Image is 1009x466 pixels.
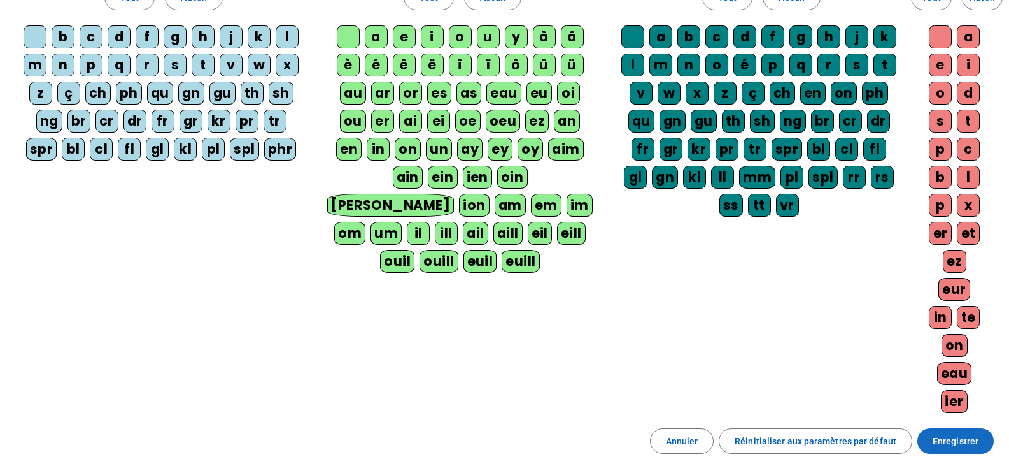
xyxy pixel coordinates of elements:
div: spr [772,138,803,161]
div: l [957,166,980,189]
div: spl [808,166,838,189]
div: b [677,25,700,48]
div: spl [230,138,259,161]
div: gr [180,110,202,133]
div: es [427,82,451,105]
div: f [761,25,784,48]
div: ç [742,82,765,105]
div: t [957,110,980,133]
div: om [334,222,365,245]
div: tr [264,110,286,133]
div: é [365,54,388,76]
div: fl [863,138,886,161]
div: gl [624,166,647,189]
div: ail [463,222,488,245]
div: d [108,25,131,48]
div: ll [711,166,734,189]
div: y [505,25,528,48]
div: dr [867,110,890,133]
div: en [800,82,826,105]
div: eau [486,82,521,105]
div: ch [770,82,795,105]
div: c [80,25,102,48]
div: br [67,110,90,133]
div: kl [174,138,197,161]
div: v [630,82,653,105]
div: o [449,25,472,48]
div: as [456,82,481,105]
div: cr [839,110,862,133]
div: ier [941,390,968,413]
div: gr [660,138,682,161]
div: ar [371,82,394,105]
div: eill [557,222,586,245]
div: è [337,54,360,76]
div: r [136,54,159,76]
div: ion [459,194,490,217]
div: a [365,25,388,48]
div: b [929,166,952,189]
div: th [722,110,745,133]
div: er [929,222,952,245]
div: p [761,54,784,76]
div: d [957,82,980,105]
div: û [533,54,556,76]
div: k [248,25,271,48]
div: f [136,25,159,48]
div: î [449,54,472,76]
div: kr [688,138,710,161]
div: w [658,82,681,105]
div: p [929,138,952,161]
div: kl [683,166,706,189]
div: ch [85,82,111,105]
div: ng [36,110,62,133]
button: Enregistrer [917,428,994,454]
div: o [929,82,952,105]
div: v [220,54,243,76]
div: ey [488,138,512,161]
div: in [929,306,952,329]
div: [PERSON_NAME] [327,194,454,217]
div: ien [463,166,493,189]
div: q [108,54,131,76]
div: sh [269,82,293,105]
div: e [929,54,952,76]
div: ng [780,110,806,133]
div: ei [427,110,450,133]
div: ou [340,110,366,133]
div: c [957,138,980,161]
div: cl [90,138,113,161]
div: dr [123,110,146,133]
div: tt [748,194,771,217]
div: euil [463,250,497,273]
div: u [477,25,500,48]
div: on [942,334,968,357]
div: j [220,25,243,48]
div: pr [716,138,738,161]
div: ai [399,110,422,133]
div: ouil [380,250,414,273]
div: ï [477,54,500,76]
div: fl [118,138,141,161]
div: au [340,82,366,105]
div: ph [116,82,142,105]
div: ez [525,110,549,133]
div: s [164,54,187,76]
div: on [831,82,857,105]
div: eau [937,362,972,385]
div: pl [780,166,803,189]
div: oy [518,138,543,161]
div: qu [628,110,654,133]
div: gn [660,110,686,133]
div: x [686,82,709,105]
div: cl [835,138,858,161]
div: th [241,82,264,105]
div: an [554,110,580,133]
div: s [845,54,868,76]
div: ë [421,54,444,76]
div: h [192,25,215,48]
div: rs [871,166,894,189]
div: ph [862,82,888,105]
div: en [336,138,362,161]
div: pl [202,138,225,161]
